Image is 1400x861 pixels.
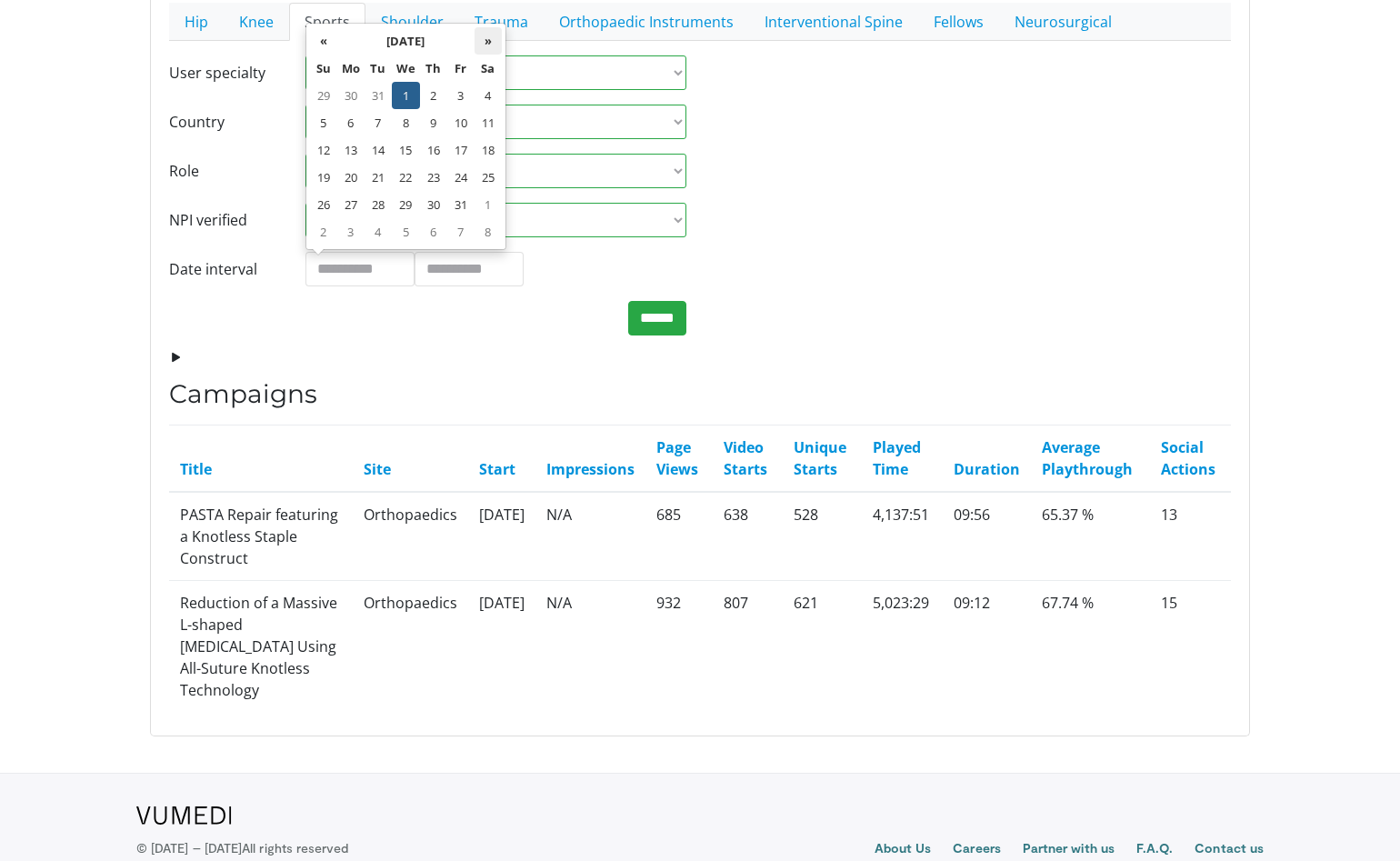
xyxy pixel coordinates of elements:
td: 21 [365,164,392,191]
a: Fellows [918,3,999,41]
td: 13 [1150,492,1231,581]
label: Role [155,154,292,188]
a: Page Views [656,437,698,479]
a: Site [364,459,391,479]
label: Date interval [155,252,292,286]
td: 7 [365,109,392,136]
td: 621 [783,580,862,712]
td: 18 [475,136,502,164]
td: 26 [310,191,337,218]
p: © [DATE] – [DATE] [136,839,349,857]
th: « [310,27,337,55]
td: 685 [645,492,713,581]
td: 17 [447,136,475,164]
td: 932 [645,580,713,712]
td: 4 [365,218,392,245]
td: 5,023:29 [862,580,943,712]
a: Neurosurgical [999,3,1127,41]
th: Sa [475,55,502,82]
td: 27 [337,191,365,218]
a: Video Starts [724,437,767,479]
td: 31 [447,191,475,218]
a: Orthopaedic Instruments [544,3,749,41]
td: 8 [392,109,420,136]
td: Orthopaedics [353,580,468,712]
td: 4 [475,82,502,109]
td: 29 [392,191,420,218]
td: 67.74 % [1031,580,1150,712]
td: [DATE] [468,580,535,712]
td: 1 [475,191,502,218]
th: Su [310,55,337,82]
td: [DATE] [468,492,535,581]
a: Contact us [1195,839,1264,861]
td: 638 [713,492,783,581]
td: 20 [337,164,365,191]
th: Th [420,55,447,82]
td: 7 [447,218,475,245]
td: 19 [310,164,337,191]
td: 5 [310,109,337,136]
td: 30 [337,82,365,109]
td: 15 [392,136,420,164]
a: Social Actions [1161,437,1215,479]
th: Mo [337,55,365,82]
a: Title [180,459,212,479]
td: 12 [310,136,337,164]
a: Duration [954,459,1020,479]
a: Average Playthrough [1042,437,1133,479]
label: User specialty [155,55,292,90]
a: Start [479,459,515,479]
a: Partner with us [1023,839,1115,861]
th: We [392,55,420,82]
a: Careers [953,839,1001,861]
a: Played Time [873,437,921,479]
td: 1 [392,82,420,109]
a: F.A.Q. [1136,839,1173,861]
td: 29 [310,82,337,109]
td: 23 [420,164,447,191]
label: NPI verified [155,203,292,237]
a: Sports [289,3,365,41]
td: 30 [420,191,447,218]
a: Trauma [459,3,544,41]
td: 09:12 [943,580,1031,712]
a: Impressions [546,459,635,479]
a: Unique Starts [794,437,846,479]
th: Tu [365,55,392,82]
th: Fr [447,55,475,82]
td: 11 [475,109,502,136]
a: Knee [224,3,289,41]
td: 6 [420,218,447,245]
td: 9 [420,109,447,136]
td: 3 [337,218,365,245]
td: 2 [420,82,447,109]
td: 2 [310,218,337,245]
td: Orthopaedics [353,492,468,581]
td: 09:56 [943,492,1031,581]
td: 65.37 % [1031,492,1150,581]
td: 10 [447,109,475,136]
h3: Campaigns [169,379,1231,410]
td: 16 [420,136,447,164]
td: 13 [337,136,365,164]
th: [DATE] [337,27,475,55]
a: Shoulder [365,3,459,41]
td: 8 [475,218,502,245]
td: 25 [475,164,502,191]
td: PASTA Repair featuring a Knotless Staple Construct [169,492,353,581]
td: 28 [365,191,392,218]
td: 15 [1150,580,1231,712]
td: 14 [365,136,392,164]
td: N/A [535,580,645,712]
td: N/A [535,492,645,581]
td: 24 [447,164,475,191]
td: 4,137:51 [862,492,943,581]
td: Reduction of a Massive L-shaped [MEDICAL_DATA] Using All-Suture Knotless Technology [169,580,353,712]
span: All rights reserved [242,840,348,856]
a: About Us [875,839,932,861]
td: 3 [447,82,475,109]
img: VuMedi Logo [136,806,232,825]
td: 6 [337,109,365,136]
label: Country [155,105,292,139]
